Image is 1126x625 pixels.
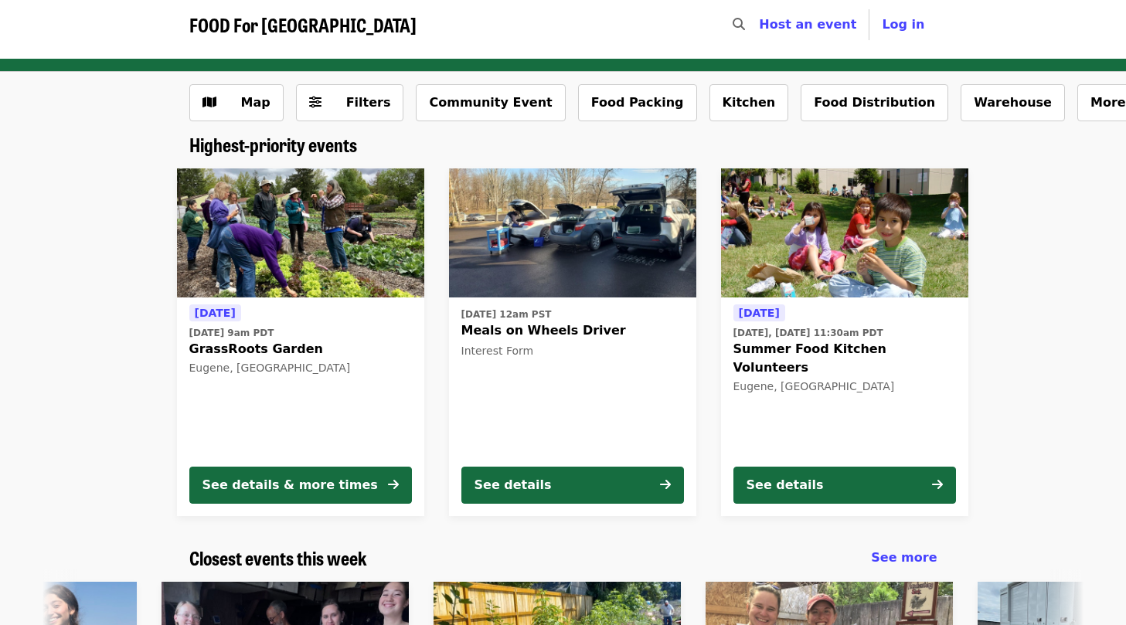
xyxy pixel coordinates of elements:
i: sliders-h icon [309,95,321,110]
button: Log in [869,9,937,40]
button: Kitchen [709,84,789,121]
button: See details & more times [189,467,412,504]
div: Highest-priority events [177,134,950,156]
time: [DATE] 12am PST [461,307,552,321]
a: Highest-priority events [189,134,357,156]
a: Closest events this week [189,547,367,569]
div: Closest events this week [177,547,950,569]
span: Meals on Wheels Driver [461,321,684,340]
button: Community Event [416,84,565,121]
span: See more [871,550,937,565]
i: map icon [202,95,216,110]
i: arrow-right icon [660,477,671,492]
span: Closest events this week [189,544,367,571]
button: See details [733,467,956,504]
button: Show map view [189,84,284,121]
div: Eugene, [GEOGRAPHIC_DATA] [733,380,956,393]
button: Filters (0 selected) [296,84,404,121]
a: See more [871,549,937,567]
time: [DATE] 9am PDT [189,326,274,340]
span: Log in [882,17,924,32]
i: arrow-right icon [932,477,943,492]
span: GrassRoots Garden [189,340,412,358]
span: FOOD For [GEOGRAPHIC_DATA] [189,11,417,38]
a: FOOD For [GEOGRAPHIC_DATA] [189,14,417,36]
span: Filters [346,95,391,110]
a: Host an event [759,17,856,32]
span: Summer Food Kitchen Volunteers [733,340,956,377]
div: See details [747,476,824,494]
time: [DATE], [DATE] 11:30am PDT [733,326,883,340]
img: GrassRoots Garden organized by FOOD For Lane County [177,168,424,298]
i: arrow-right icon [388,477,399,492]
span: Map [241,95,270,110]
button: Warehouse [961,84,1065,121]
img: Meals on Wheels Driver organized by FOOD For Lane County [449,168,696,298]
i: search icon [733,17,745,32]
div: Eugene, [GEOGRAPHIC_DATA] [189,362,412,375]
button: Food Distribution [801,84,948,121]
button: See details [461,467,684,504]
div: See details & more times [202,476,378,494]
div: See details [475,476,552,494]
span: [DATE] [195,307,236,319]
a: See details for "GrassRoots Garden" [177,168,424,516]
img: Summer Food Kitchen Volunteers organized by FOOD For Lane County [721,168,968,298]
a: See details for "Meals on Wheels Driver" [449,168,696,516]
span: Highest-priority events [189,131,357,158]
span: Interest Form [461,345,534,357]
a: See details for "Summer Food Kitchen Volunteers" [721,168,968,516]
input: Search [754,6,767,43]
span: [DATE] [739,307,780,319]
button: Food Packing [578,84,697,121]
